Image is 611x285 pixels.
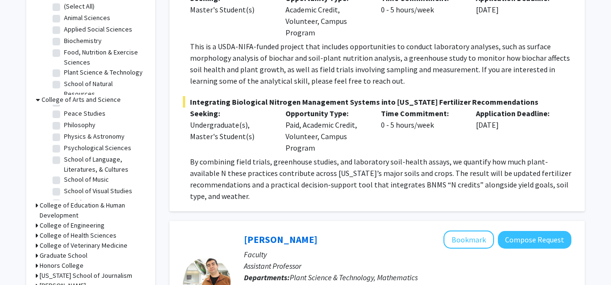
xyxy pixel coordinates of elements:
[64,13,110,23] label: Animal Sciences
[64,47,143,67] label: Food, Nutrition & Exercise Sciences
[64,24,132,34] label: Applied Social Sciences
[244,260,571,272] p: Assistant Professor
[40,200,146,220] h3: College of Education & Human Development
[64,36,102,46] label: Biochemistry
[64,143,131,153] label: Psychological Sciences
[42,95,121,105] h3: College of Arts and Science
[64,67,143,77] label: Plant Science & Technology
[40,220,105,230] h3: College of Engineering
[40,271,132,281] h3: [US_STATE] School of Journalism
[244,273,290,282] b: Departments:
[476,108,557,119] p: Application Deadline:
[64,1,95,11] label: (Select All)
[64,109,105,119] label: Peace Studies
[64,154,143,175] label: School of Language, Literatures, & Cultures
[190,108,271,119] p: Seeking:
[64,120,95,130] label: Philosophy
[64,186,132,196] label: School of Visual Studies
[374,108,469,153] div: 0 - 5 hours/week
[64,175,109,185] label: School of Music
[381,108,462,119] p: Time Commitment:
[244,233,317,245] a: [PERSON_NAME]
[40,261,84,271] h3: Honors College
[190,41,571,87] p: This is a USDA-NIFA-funded project that includes opportunities to conduct laboratory analyses, su...
[190,156,571,202] p: By combining field trials, greenhouse studies, and laboratory soil-health assays, we quantify how...
[278,108,374,153] div: Paid, Academic Credit, Volunteer, Campus Program
[64,197,93,208] label: Sociology
[244,249,571,260] p: Faculty
[285,108,367,119] p: Opportunity Type:
[40,241,127,251] h3: College of Veterinary Medicine
[64,79,143,99] label: School of Natural Resources
[469,108,564,153] div: [DATE]
[443,230,494,249] button: Add Erik Amézquita to Bookmarks
[40,230,116,241] h3: College of Health Sciences
[40,251,87,261] h3: Graduate School
[190,4,271,15] div: Master's Student(s)
[190,119,271,142] div: Undergraduate(s), Master's Student(s)
[290,273,418,282] span: Plant Science & Technology, Mathematics
[183,96,571,108] span: Integrating Biological Nitrogen Management Systems into [US_STATE] Fertilizer Recommendations
[498,231,571,249] button: Compose Request to Erik Amézquita
[7,242,41,278] iframe: Chat
[64,132,125,142] label: Physics & Astronomy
